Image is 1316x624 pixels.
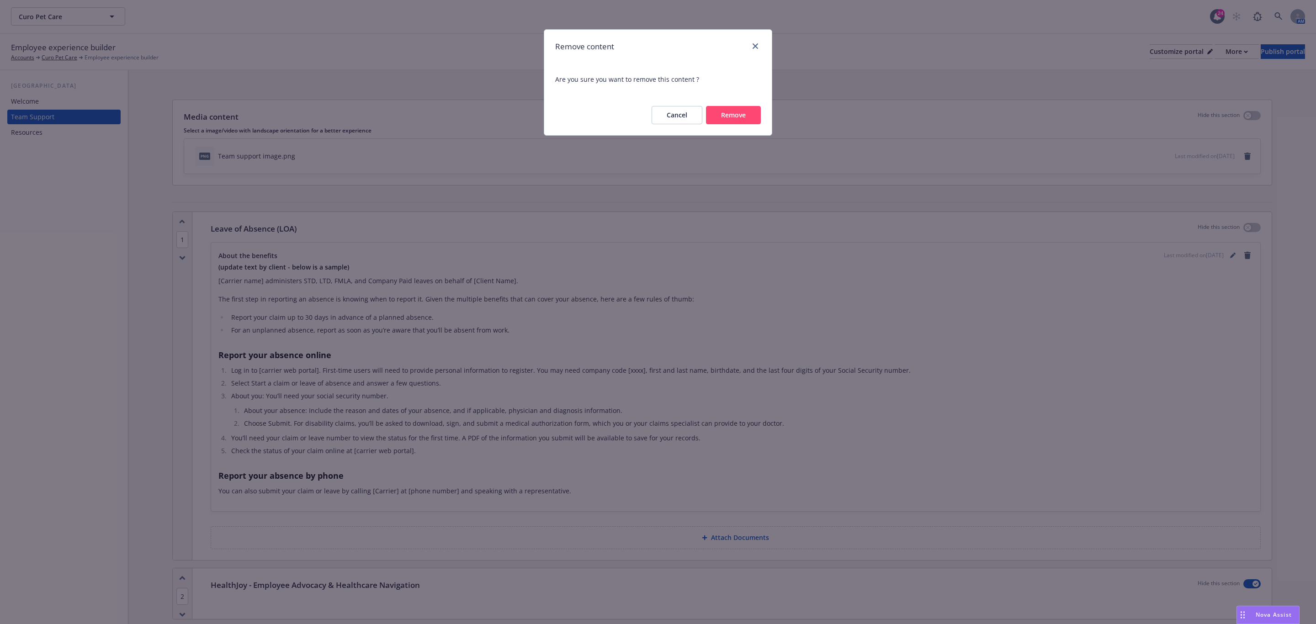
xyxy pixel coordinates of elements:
button: Nova Assist [1236,606,1300,624]
div: Drag to move [1237,606,1248,624]
h1: Remove content [555,41,614,53]
a: close [750,41,761,52]
button: Remove [706,106,761,124]
span: Nova Assist [1256,611,1292,619]
span: Are you sure you want to remove this content ? [544,63,772,95]
button: Cancel [652,106,702,124]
